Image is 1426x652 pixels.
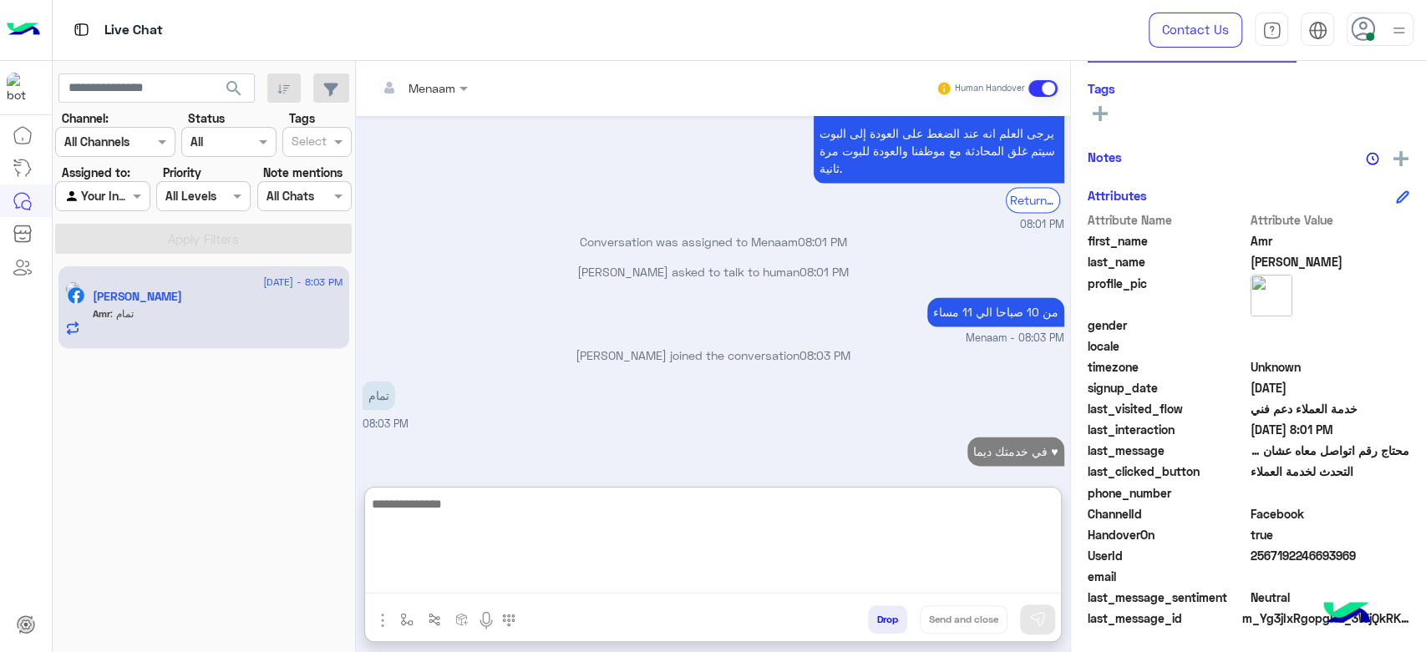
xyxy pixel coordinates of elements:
button: select flow [393,605,421,633]
img: hulul-logo.png [1317,585,1376,644]
span: محتاج رقم اتواصل معاه عشان عندى مشكلة [1251,442,1410,459]
span: 2567192246693969 [1251,547,1410,564]
span: UserId [1088,547,1247,564]
span: Attribute Value [1251,211,1410,229]
p: [PERSON_NAME] joined the conversation [363,346,1064,364]
img: picture [65,281,80,296]
div: Select [289,132,327,154]
h5: Amr Salah [93,290,182,304]
span: Salah [1251,253,1410,270]
span: Menaam - 08:03 PM [966,331,1064,346]
p: 10/9/2025, 9:04 PM [967,437,1063,466]
span: Amr [1251,232,1410,250]
span: last_message_id [1088,609,1239,627]
span: last_clicked_button [1088,462,1247,480]
span: search [224,78,244,99]
button: Trigger scenario [421,605,449,633]
img: Facebook [68,287,84,304]
p: 10/9/2025, 8:01 PM [814,83,1064,183]
span: first_name [1088,232,1247,250]
span: gender [1088,316,1247,334]
span: 0 [1251,589,1410,606]
a: Contact Us [1149,13,1242,48]
span: Attribute Name [1088,211,1247,229]
img: send message [1029,611,1046,628]
img: tab [1308,21,1327,40]
small: Human Handover [955,82,1025,95]
button: Apply Filters [55,224,352,254]
span: phone_number [1088,484,1247,502]
span: last_message_sentiment [1088,589,1247,606]
span: ChannelId [1088,505,1247,523]
span: null [1251,337,1410,355]
img: make a call [502,614,515,627]
span: null [1251,484,1410,502]
img: add [1393,151,1408,166]
span: 2025-09-06T11:34:18.479Z [1251,379,1410,397]
button: Drop [868,605,907,634]
span: [DATE] - 8:03 PM [263,275,343,290]
label: Channel: [62,109,109,127]
div: Return to Bot [1006,187,1060,213]
span: profile_pic [1088,275,1247,313]
button: Send and close [920,605,1007,634]
h6: Attributes [1088,188,1147,203]
img: picture [1251,275,1292,316]
p: Live Chat [104,19,163,42]
img: create order [455,613,469,626]
label: Status [188,109,225,127]
span: 08:01 PM [799,265,849,279]
h6: Tags [1088,81,1409,96]
span: 0 [1251,505,1410,523]
img: send attachment [373,610,393,630]
span: Unknown [1251,358,1410,376]
p: Conversation was assigned to Menaam [363,233,1064,250]
span: التحدث لخدمة العملاء [1251,462,1410,480]
img: profile [1388,20,1409,41]
span: null [1251,316,1410,334]
span: 2025-09-10T17:01:47.276Z [1251,421,1410,438]
span: true [1251,526,1410,543]
p: 10/9/2025, 8:03 PM [363,381,395,410]
span: timezone [1088,358,1247,376]
span: locale [1088,337,1247,355]
img: tab [1262,21,1281,40]
p: 10/9/2025, 8:03 PM [927,297,1064,326]
span: last_visited_flow [1088,400,1247,417]
span: 08:03 PM [363,417,409,430]
a: tab [1255,13,1288,48]
img: send voice note [476,610,496,630]
span: Amr [93,307,110,320]
span: signup_date [1088,379,1247,397]
label: Note mentions [263,164,343,181]
h6: Notes [1088,149,1122,164]
img: Trigger scenario [428,613,441,626]
label: Priority [163,164,201,181]
img: 713415422032625 [7,73,37,103]
span: 08:03 PM [799,348,850,362]
img: Logo [7,13,40,48]
span: last_name [1088,253,1247,270]
span: last_message [1088,442,1247,459]
label: Tags [289,109,315,127]
img: notes [1366,152,1379,165]
img: select flow [400,613,414,626]
span: m_Yg3jIxRgopgH2_3WjQkRKf_LlIooMwgKk3xT3p_mmJLMV2jEjU7ZKLrnjy8qTlVlUtJEkCdWlrXfk3ADnLFxmA [1242,609,1409,627]
p: [PERSON_NAME] asked to talk to human [363,263,1064,281]
span: 08:01 PM [1020,217,1064,233]
span: email [1088,568,1247,585]
span: 08:01 PM [798,235,847,249]
button: create order [449,605,476,633]
span: last_interaction [1088,421,1247,438]
span: HandoverOn [1088,526,1247,543]
span: null [1251,568,1410,585]
button: search [214,73,255,109]
img: tab [71,19,92,40]
label: Assigned to: [62,164,130,181]
span: خدمة العملاء دعم فني [1251,400,1410,417]
span: تمام [110,307,134,320]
